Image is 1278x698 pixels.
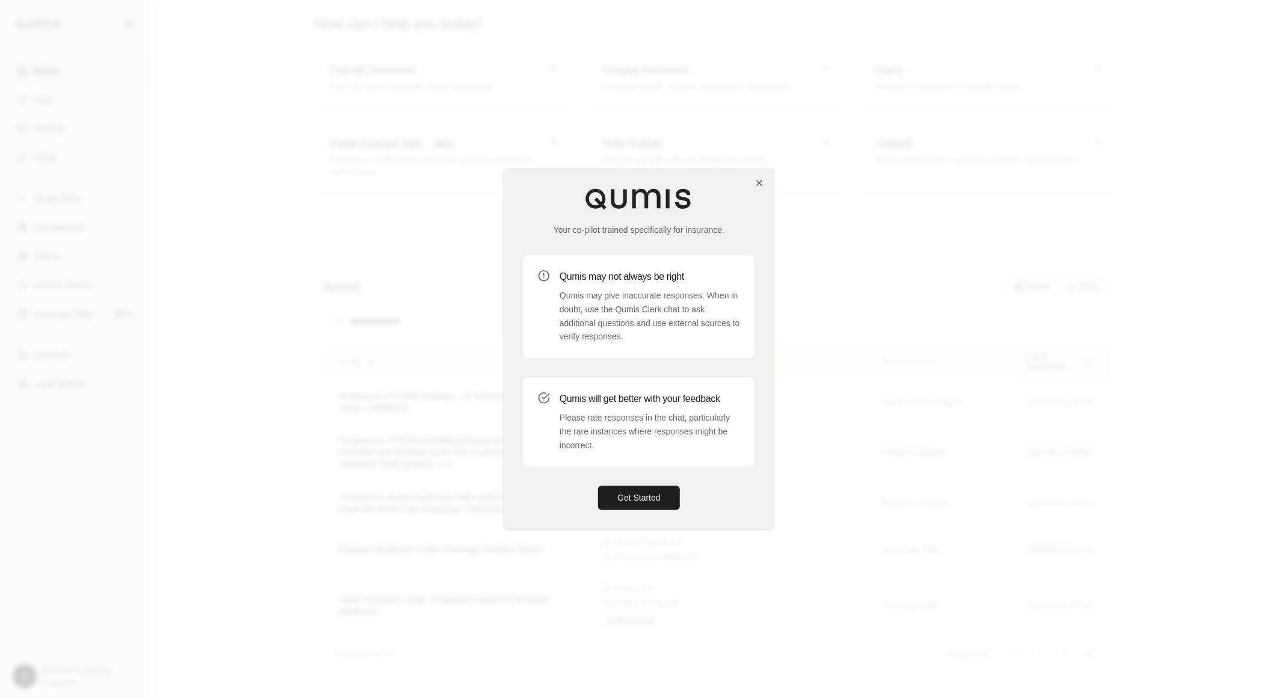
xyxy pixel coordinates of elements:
[560,270,740,284] h3: Qumis may not always be right
[585,188,693,209] img: Qumis Logo
[523,224,755,236] p: Your co-pilot trained specifically for insurance.
[598,486,680,510] button: Get Started
[560,289,740,344] p: Qumis may give inaccurate responses. When in doubt, use the Qumis Clerk chat to ask additional qu...
[560,392,740,406] h3: Qumis will get better with your feedback
[560,411,740,452] p: Please rate responses in the chat, particularly the rare instances where responses might be incor...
